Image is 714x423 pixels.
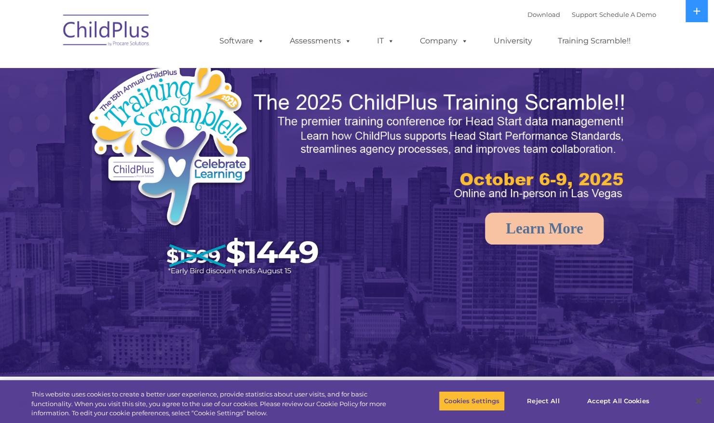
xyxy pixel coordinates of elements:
a: IT [367,31,404,51]
a: Support [572,11,597,18]
a: Training Scramble!! [548,31,640,51]
button: Cookies Settings [439,391,505,411]
a: Assessments [280,31,361,51]
font: | [527,11,656,18]
a: Software [210,31,274,51]
button: Close [688,390,709,411]
a: Learn More [485,213,604,245]
a: Company [410,31,478,51]
button: Accept All Cookies [581,391,654,411]
a: University [484,31,542,51]
span: Last name [134,64,163,71]
span: Phone number [134,103,175,110]
a: Download [527,11,560,18]
img: ChildPlus by Procare Solutions [58,8,155,56]
div: This website uses cookies to create a better user experience, provide statistics about user visit... [31,390,393,418]
button: Reject All [513,391,573,411]
a: Schedule A Demo [599,11,656,18]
